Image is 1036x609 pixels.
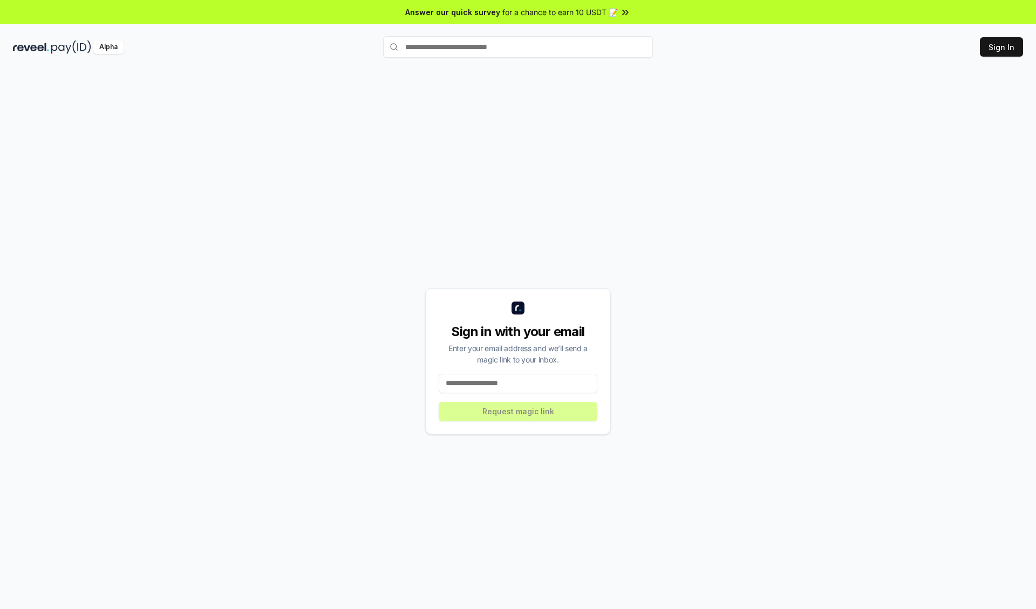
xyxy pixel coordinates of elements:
img: reveel_dark [13,40,49,54]
div: Enter your email address and we’ll send a magic link to your inbox. [439,343,597,365]
div: Alpha [93,40,124,54]
img: pay_id [51,40,91,54]
span: for a chance to earn 10 USDT 📝 [502,6,618,18]
div: Sign in with your email [439,323,597,340]
img: logo_small [512,302,524,314]
span: Answer our quick survey [405,6,500,18]
button: Sign In [980,37,1023,57]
